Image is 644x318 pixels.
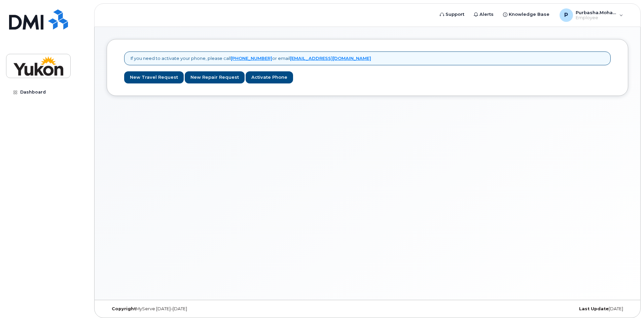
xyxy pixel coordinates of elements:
[231,56,272,61] a: [PHONE_NUMBER]
[131,55,371,62] p: If you need to activate your phone, please call or email
[246,71,293,84] a: Activate Phone
[124,71,184,84] a: New Travel Request
[185,71,245,84] a: New Repair Request
[454,306,628,312] div: [DATE]
[107,306,281,312] div: MyServe [DATE]–[DATE]
[290,56,371,61] a: [EMAIL_ADDRESS][DOMAIN_NAME]
[579,306,609,311] strong: Last Update
[112,306,136,311] strong: Copyright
